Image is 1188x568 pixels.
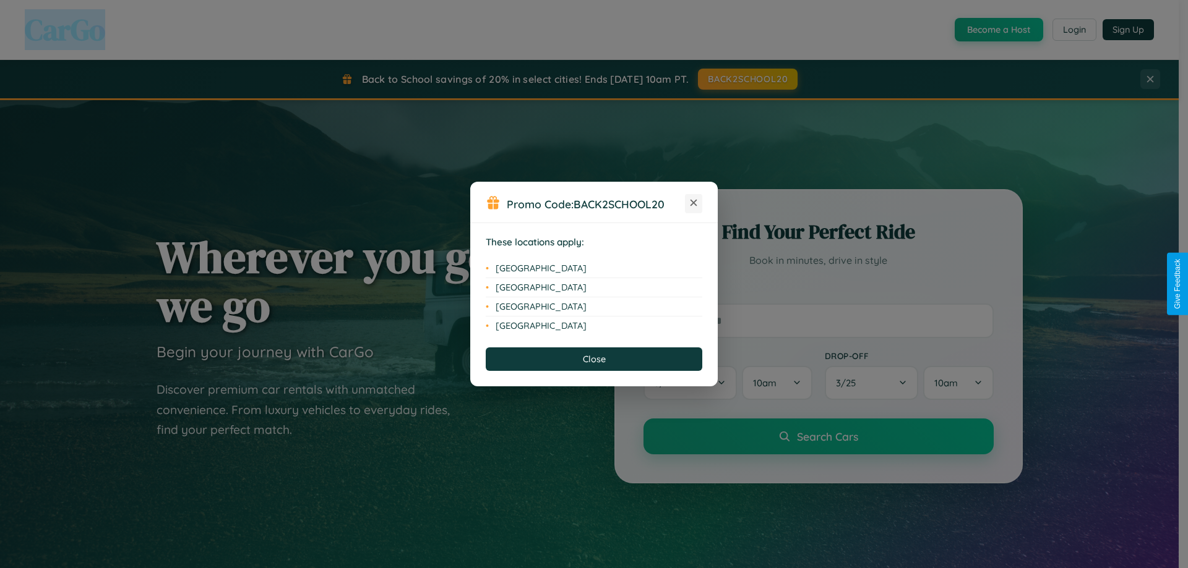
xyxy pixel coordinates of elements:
div: Give Feedback [1173,259,1182,309]
h3: Promo Code: [507,197,685,211]
li: [GEOGRAPHIC_DATA] [486,316,702,335]
li: [GEOGRAPHIC_DATA] [486,297,702,316]
button: Close [486,347,702,371]
strong: These locations apply: [486,236,584,248]
li: [GEOGRAPHIC_DATA] [486,278,702,297]
li: [GEOGRAPHIC_DATA] [486,259,702,278]
b: BACK2SCHOOL20 [574,197,665,211]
